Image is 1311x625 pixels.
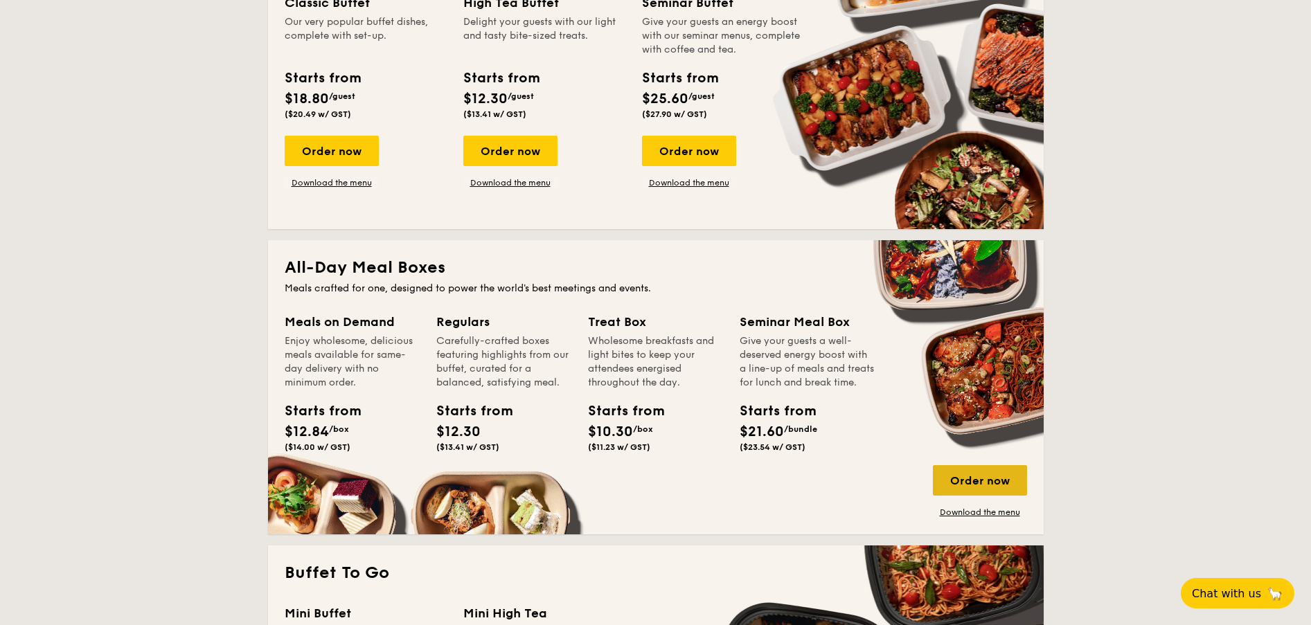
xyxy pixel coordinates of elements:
h2: All-Day Meal Boxes [285,257,1027,279]
div: Seminar Meal Box [740,312,875,332]
div: Meals crafted for one, designed to power the world's best meetings and events. [285,282,1027,296]
div: Mini High Tea [463,604,625,623]
span: /box [329,424,349,434]
span: ($11.23 w/ GST) [588,442,650,452]
div: Our very popular buffet dishes, complete with set-up. [285,15,447,57]
span: 🦙 [1267,586,1283,601]
div: Order now [463,136,558,166]
div: Starts from [642,68,717,89]
div: Mini Buffet [285,604,447,623]
span: /bundle [784,424,817,434]
div: Enjoy wholesome, delicious meals available for same-day delivery with no minimum order. [285,334,420,390]
span: $18.80 [285,91,329,107]
span: /guest [329,91,355,101]
span: Chat with us [1192,587,1261,600]
a: Download the menu [285,177,379,188]
span: /guest [688,91,715,101]
div: Meals on Demand [285,312,420,332]
span: $12.84 [285,424,329,440]
div: Starts from [740,401,802,422]
a: Download the menu [463,177,558,188]
span: ($13.41 w/ GST) [463,109,526,119]
div: Wholesome breakfasts and light bites to keep your attendees energised throughout the day. [588,334,723,390]
div: Regulars [436,312,571,332]
span: ($20.49 w/ GST) [285,109,351,119]
span: $12.30 [463,91,508,107]
span: ($14.00 w/ GST) [285,442,350,452]
div: Order now [642,136,736,166]
div: Starts from [463,68,539,89]
span: ($13.41 w/ GST) [436,442,499,452]
div: Starts from [588,401,650,422]
div: Treat Box [588,312,723,332]
span: /box [633,424,653,434]
a: Download the menu [933,507,1027,518]
div: Starts from [285,401,347,422]
div: Order now [285,136,379,166]
span: $12.30 [436,424,481,440]
div: Give your guests an energy boost with our seminar menus, complete with coffee and tea. [642,15,804,57]
div: Starts from [285,68,360,89]
div: Carefully-crafted boxes featuring highlights from our buffet, curated for a balanced, satisfying ... [436,334,571,390]
button: Chat with us🦙 [1181,578,1294,608]
div: Give your guests a well-deserved energy boost with a line-up of meals and treats for lunch and br... [740,334,875,390]
div: Starts from [436,401,499,422]
div: Delight your guests with our light and tasty bite-sized treats. [463,15,625,57]
a: Download the menu [642,177,736,188]
span: $10.30 [588,424,633,440]
span: ($27.90 w/ GST) [642,109,707,119]
span: ($23.54 w/ GST) [740,442,805,452]
div: Order now [933,465,1027,496]
span: /guest [508,91,534,101]
h2: Buffet To Go [285,562,1027,584]
span: $25.60 [642,91,688,107]
span: $21.60 [740,424,784,440]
